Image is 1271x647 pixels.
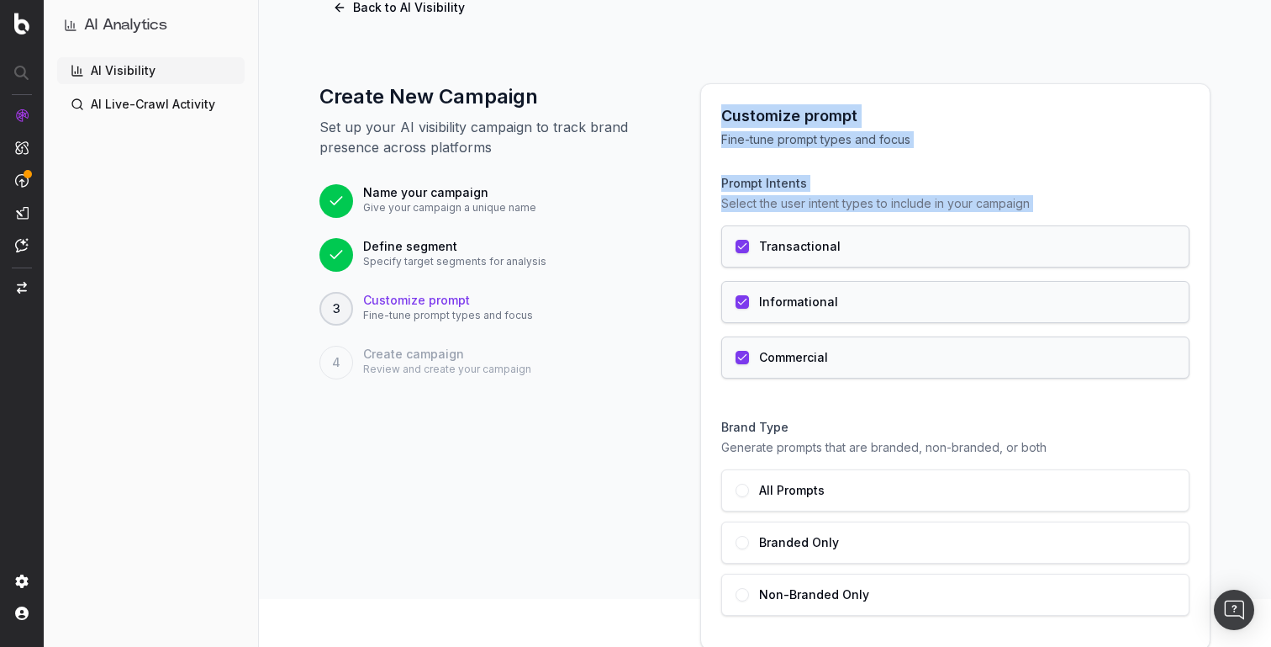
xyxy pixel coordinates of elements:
p: Select the user intent types to include in your campaign [721,195,1189,212]
div: Open Intercom Messenger [1214,590,1254,630]
p: Customize prompt [363,292,533,309]
button: 4 [319,346,353,379]
img: Activation [15,173,29,188]
img: Assist [15,238,29,252]
h2: Customize prompt [721,104,1189,128]
img: Intelligence [15,141,29,155]
label: Branded Only [759,537,839,549]
div: 4Create campaignReview and create your campaign [319,346,640,379]
label: Non-Branded Only [759,589,869,601]
div: 3Customize promptFine-tune prompt types and focus [319,292,640,326]
a: AI Live-Crawl Activity [57,91,245,118]
img: My account [15,607,29,620]
h3: Brand Type [721,419,1189,436]
h3: Prompt Intents [721,175,1189,192]
label: All Prompts [759,485,825,496]
img: Botify logo [14,13,29,34]
img: Studio [15,206,29,220]
p: Generate prompts that are branded, non-branded, or both [721,439,1189,456]
a: AI Visibility [57,57,245,84]
div: Define segmentSpecify target segments for analysis [319,238,640,272]
p: Fine-tune prompt types and focus [721,131,1189,148]
div: Name your campaignGive your campaign a unique name [319,184,640,218]
label: Informational [759,296,838,308]
button: 3 [319,292,353,326]
p: Specify target segments for analysis [363,255,546,268]
label: Transactional [759,241,841,252]
p: Name your campaign [363,184,536,201]
img: Setting [15,575,29,588]
h1: Create New Campaign [319,83,640,110]
p: Set up your AI visibility campaign to track brand presence across platforms [319,117,640,157]
button: AI Analytics [64,13,238,37]
p: Define segment [363,238,546,255]
img: Switch project [17,282,27,294]
h1: AI Analytics [84,13,167,37]
p: Review and create your campaign [363,363,531,376]
label: Commercial [759,352,828,363]
img: Analytics [15,109,29,122]
p: Give your campaign a unique name [363,201,536,215]
p: Fine-tune prompt types and focus [363,309,533,322]
p: Create campaign [363,346,531,363]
